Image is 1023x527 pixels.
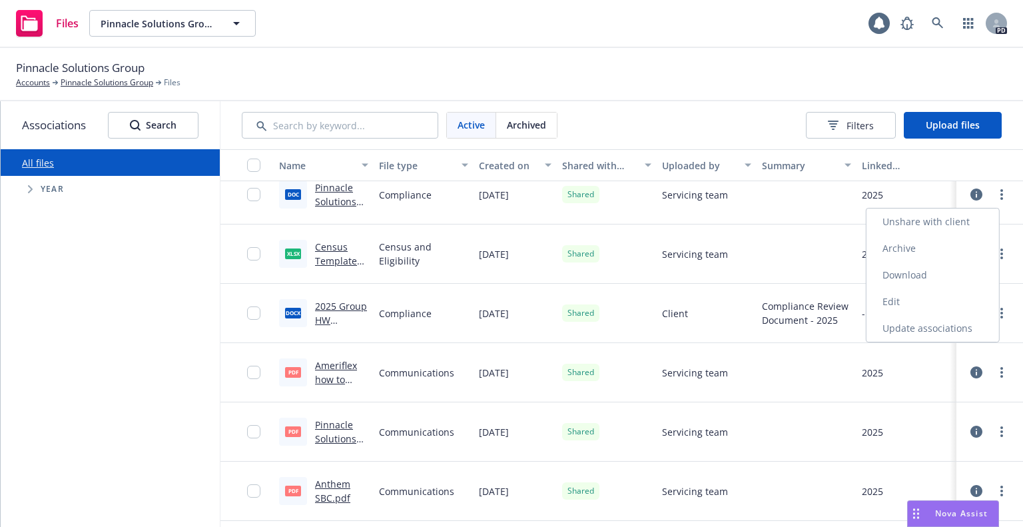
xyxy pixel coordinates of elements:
input: Toggle Row Selected [247,366,260,379]
a: Edit [866,288,999,315]
button: Nova Assist [907,500,999,527]
span: docx [285,308,301,318]
input: Toggle Row Selected [247,306,260,320]
a: Archive [866,235,999,262]
span: Compliance Review Document - 2025 [762,299,851,327]
button: Shared with client [557,149,657,181]
input: Search by keyword... [242,112,438,139]
button: Pinnacle Solutions Group [89,10,256,37]
a: 2025 Group HW Compliance Checklist Overview Pinnacle Solutions Group.docx [315,300,368,410]
span: [DATE] [479,484,509,498]
input: Toggle Row Selected [247,484,260,498]
span: pdf [285,486,301,496]
a: Files [11,5,84,42]
span: Shared [567,248,594,260]
span: Servicing team [662,484,728,498]
span: Filters [847,119,874,133]
a: Download [866,262,999,288]
span: Associations [22,117,86,134]
span: Filters [828,119,874,133]
a: more [994,364,1010,380]
span: doc [285,189,301,199]
span: Compliance [379,188,432,202]
div: Linked associations [862,159,951,173]
span: Servicing team [662,366,728,380]
input: Toggle Row Selected [247,247,260,261]
span: [DATE] [479,366,509,380]
button: Created on [474,149,557,181]
span: Pinnacle Solutions Group [101,17,216,31]
a: more [994,187,1010,203]
div: Shared with client [562,159,637,173]
div: File type [379,159,454,173]
button: Uploaded by [657,149,757,181]
span: Active [458,118,485,132]
span: Archived [507,118,546,132]
div: Name [279,159,354,173]
span: Client [662,306,688,320]
button: File type [374,149,474,181]
span: Communications [379,366,454,380]
span: Servicing team [662,188,728,202]
svg: Search [130,120,141,131]
span: [DATE] [479,306,509,320]
div: 2025 [862,366,883,380]
a: Search [924,10,951,37]
span: Compliance [379,306,432,320]
a: Update associations [866,315,999,342]
div: - [862,306,865,320]
span: Shared [567,307,594,319]
span: Shared [567,426,594,438]
span: Files [56,18,79,29]
span: Shared [567,189,594,201]
span: Shared [567,366,594,378]
button: Name [274,149,374,181]
div: 2025 [862,247,883,261]
span: Servicing team [662,425,728,439]
a: more [994,246,1010,262]
span: Files [164,77,180,89]
span: Pinnacle Solutions Group [16,59,145,77]
a: Switch app [955,10,982,37]
span: xlsx [285,249,301,259]
a: Accounts [16,77,50,89]
span: Communications [379,484,454,498]
span: [DATE] [479,247,509,261]
input: Select all [247,159,260,172]
div: Drag to move [908,501,924,526]
span: pdf [285,426,301,436]
a: more [994,483,1010,499]
input: Toggle Row Selected [247,188,260,201]
div: 2025 [862,425,883,439]
div: Created on [479,159,537,173]
a: Report a Bug [894,10,920,37]
a: All files [22,157,54,169]
a: Pinnacle Solutions Group [61,77,153,89]
button: Summary [757,149,856,181]
a: Anthem SBC.pdf [315,478,350,504]
a: Ameriflex how to reimburse yourself.pdf [315,359,366,428]
span: Upload files [926,119,980,131]
a: more [994,424,1010,440]
div: 2025 [862,484,883,498]
span: Year [41,185,64,193]
span: Servicing team [662,247,728,261]
div: Tree Example [1,176,220,203]
button: SearchSearch [108,112,198,139]
span: Shared [567,485,594,497]
a: Unshare with client [866,209,999,235]
button: Filters [806,112,896,139]
button: Upload files [904,112,1002,139]
button: Linked associations [856,149,956,181]
span: Nova Assist [935,508,988,519]
span: Census and Eligibility [379,240,468,268]
div: Summary [762,159,837,173]
span: [DATE] [479,425,509,439]
span: pdf [285,367,301,377]
span: Communications [379,425,454,439]
input: Toggle Row Selected [247,425,260,438]
div: 2025 [862,188,883,202]
a: Census Template for Employee Navigator ENROLLMENT system build.xlsx [315,241,364,351]
a: Pinnacle Solutions Employee Guidebook with SBC's.pdf [315,418,363,501]
a: more [994,305,1010,321]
